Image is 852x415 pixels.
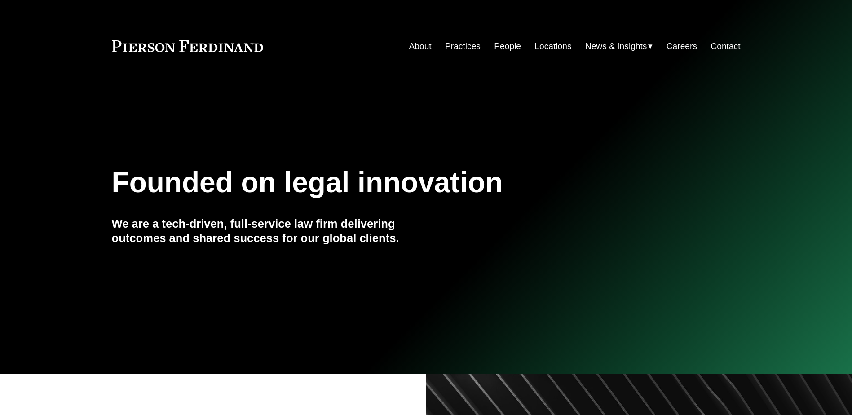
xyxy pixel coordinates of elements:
h1: Founded on legal innovation [112,166,636,199]
span: News & Insights [585,39,647,54]
a: Contact [711,38,740,55]
a: Locations [534,38,571,55]
a: People [494,38,521,55]
a: Careers [667,38,697,55]
a: About [409,38,432,55]
a: folder dropdown [585,38,653,55]
h4: We are a tech-driven, full-service law firm delivering outcomes and shared success for our global... [112,216,426,246]
a: Practices [445,38,481,55]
